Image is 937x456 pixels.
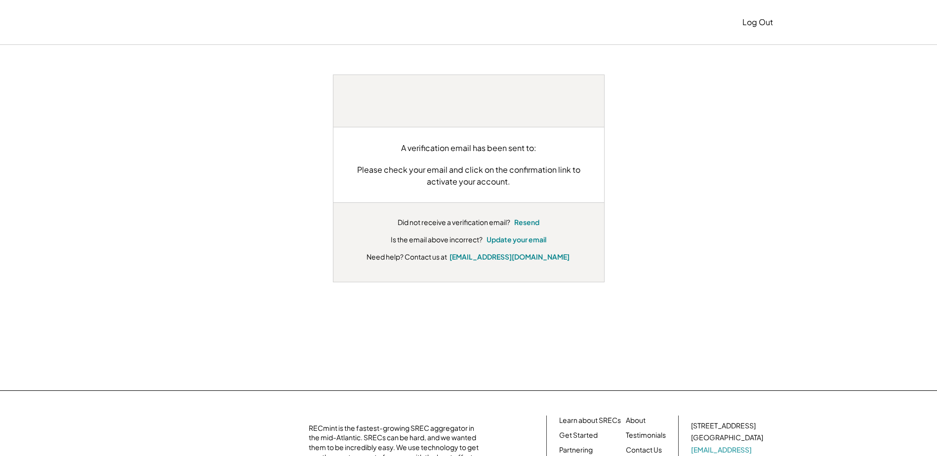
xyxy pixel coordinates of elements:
[348,164,589,188] div: Please check your email and click on the confirmation link to activate your account.
[559,445,593,455] a: Partnering
[514,218,539,228] button: Resend
[691,421,756,431] div: [STREET_ADDRESS]
[367,252,447,262] div: Need help? Contact us at
[449,252,570,261] a: [EMAIL_ADDRESS][DOMAIN_NAME]
[742,12,773,32] button: Log Out
[487,235,546,245] button: Update your email
[691,433,763,443] div: [GEOGRAPHIC_DATA]
[626,430,666,440] a: Testimonials
[626,416,646,425] a: About
[559,416,621,425] a: Learn about SRECs
[391,235,483,245] div: Is the email above incorrect?
[559,430,598,440] a: Get Started
[164,16,246,29] img: yH5BAEAAAAALAAAAAABAAEAAAIBRAA7
[398,218,510,228] div: Did not receive a verification email?
[626,445,662,455] a: Contact Us
[348,142,589,154] div: A verification email has been sent to:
